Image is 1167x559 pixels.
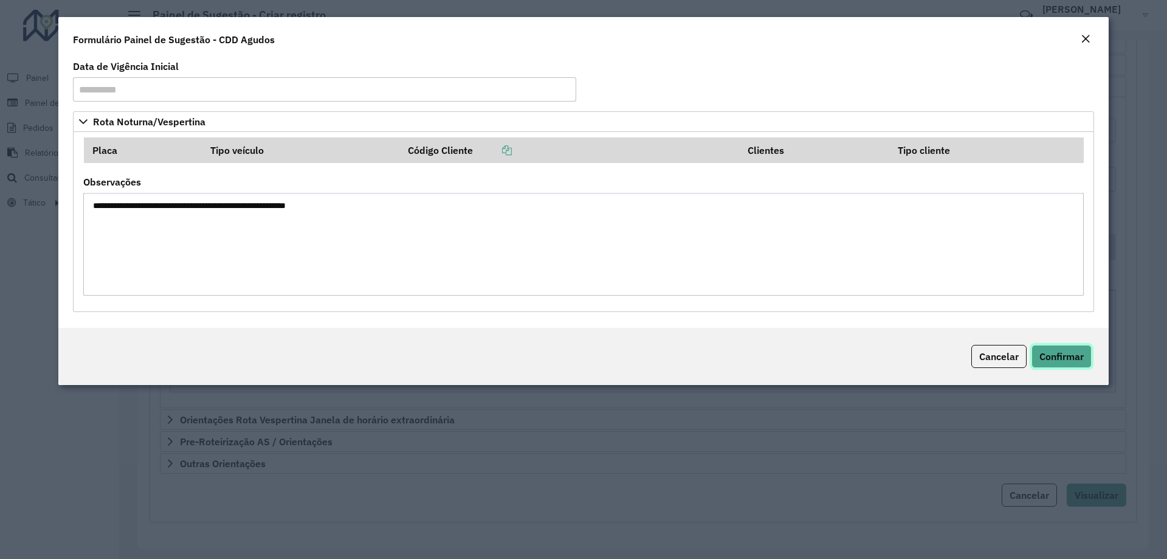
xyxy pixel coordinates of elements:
[73,59,179,74] label: Data de Vigência Inicial
[889,137,1084,163] th: Tipo cliente
[971,345,1027,368] button: Cancelar
[399,137,739,163] th: Código Cliente
[1031,345,1092,368] button: Confirmar
[73,132,1094,312] div: Rota Noturna/Vespertina
[73,111,1094,132] a: Rota Noturna/Vespertina
[979,350,1019,363] span: Cancelar
[1039,350,1084,363] span: Confirmar
[83,175,141,189] label: Observações
[73,32,275,47] h4: Formulário Painel de Sugestão - CDD Agudos
[473,144,512,156] a: Copiar
[740,137,889,163] th: Clientes
[1081,34,1090,44] em: Fechar
[93,117,205,127] span: Rota Noturna/Vespertina
[202,137,399,163] th: Tipo veículo
[84,137,202,163] th: Placa
[1077,32,1094,47] button: Close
